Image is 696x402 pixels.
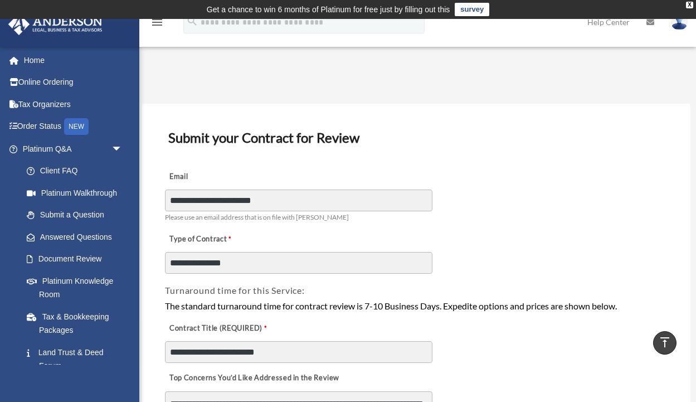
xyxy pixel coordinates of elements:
div: close [686,2,693,8]
a: Online Ordering [8,71,139,94]
div: The standard turnaround time for contract review is 7-10 Business Days. Expedite options and pric... [165,299,667,313]
a: Client FAQ [16,160,139,182]
img: User Pic [671,14,688,30]
a: Answered Questions [16,226,139,248]
a: Submit a Question [16,204,139,226]
div: NEW [64,118,89,135]
label: Top Concerns You’d Like Addressed in the Review [165,370,342,386]
a: Home [8,49,139,71]
span: Turnaround time for this Service: [165,285,304,296]
h3: Submit your Contract for Review [164,126,668,149]
a: survey [455,3,489,16]
img: Anderson Advisors Platinum Portal [5,13,106,35]
div: Get a chance to win 6 months of Platinum for free just by filling out this [207,3,450,16]
a: Platinum Knowledge Room [16,270,139,306]
a: vertical_align_top [653,331,676,355]
a: Platinum Q&Aarrow_drop_down [8,138,139,160]
label: Email [165,169,276,185]
a: Land Trust & Deed Forum [16,341,139,377]
a: menu [150,20,164,29]
i: search [186,15,198,27]
span: arrow_drop_down [111,138,134,161]
a: Tax & Bookkeeping Packages [16,306,139,341]
a: Tax Organizers [8,93,139,115]
i: vertical_align_top [658,336,671,349]
a: Platinum Walkthrough [16,182,139,204]
a: Document Review [16,248,134,270]
label: Contract Title (REQUIRED) [165,321,276,336]
i: menu [150,16,164,29]
a: Order StatusNEW [8,115,139,138]
label: Type of Contract [165,231,276,247]
span: Please use an email address that is on file with [PERSON_NAME] [165,213,349,221]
